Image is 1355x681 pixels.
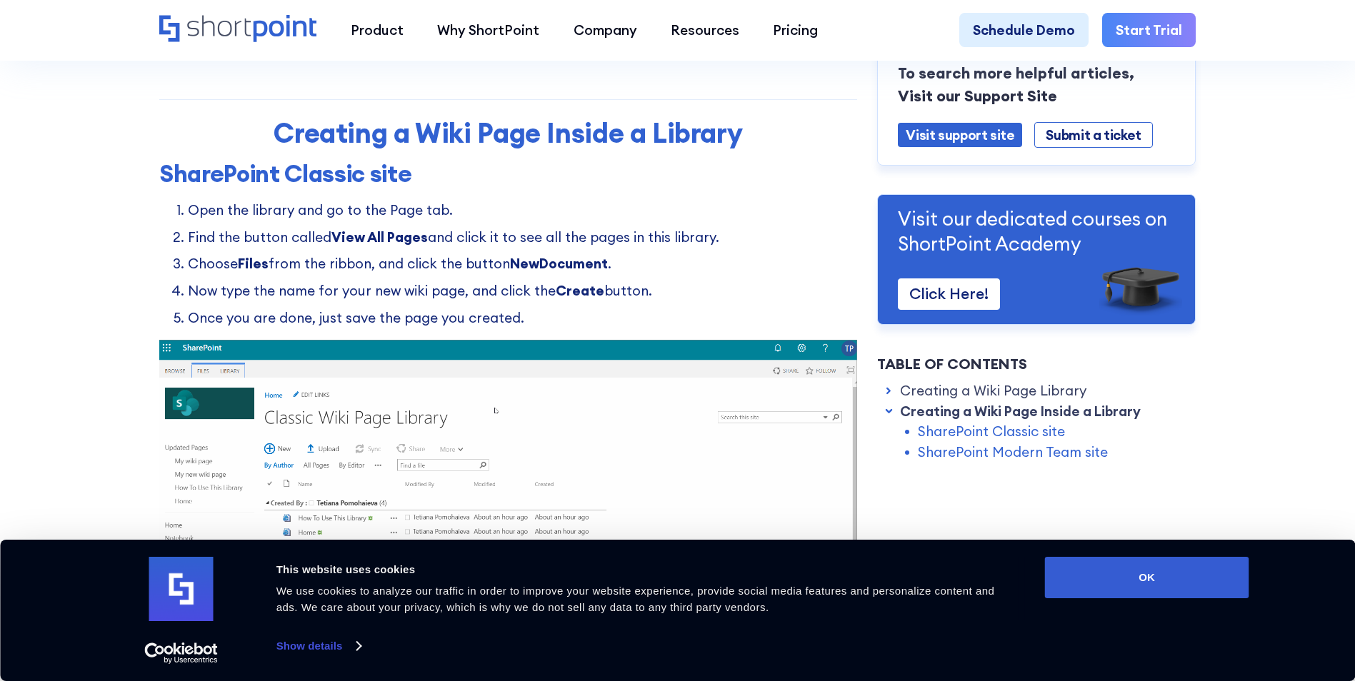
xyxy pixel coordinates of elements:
h2: Creating a Wiki Page Inside a Library [240,117,776,148]
strong: View All Pages [331,228,428,246]
button: OK [1045,557,1249,598]
strong: Files [238,255,269,272]
a: Resources [654,13,756,46]
li: Now type the name for your new wiki page, and click the button. [188,281,857,301]
a: Product [334,13,420,46]
a: Submit a ticket [1034,122,1152,148]
p: To search more helpful articles, Visit our Support Site [898,62,1175,108]
div: Pricing [773,20,818,40]
div: Why ShortPoint [437,20,539,40]
a: Show details [276,635,361,657]
a: Company [556,13,654,46]
div: Company [574,20,637,40]
div: Product [351,20,404,40]
div: Table of Contents [877,353,1196,375]
strong: Create [556,282,604,299]
p: Visit our dedicated courses on ShortPoint Academy [898,207,1175,256]
span: We use cookies to analyze our traffic in order to improve your website experience, provide social... [276,585,995,613]
img: logo [149,557,214,621]
h3: SharePoint Classic site [159,160,857,188]
a: SharePoint Classic site [918,421,1065,441]
div: This website uses cookies [276,561,1013,578]
li: Choose from the ribbon, and click the button . [188,253,857,273]
a: Visit support site [898,123,1022,148]
a: Pricing [756,13,835,46]
a: Click Here! [898,279,1000,310]
a: Creating a Wiki Page Inside a Library [900,401,1141,421]
a: Usercentrics Cookiebot - opens in a new window [119,642,244,664]
a: Home [159,15,317,44]
strong: NewDocument [510,255,608,272]
li: Find the button called and click it to see all the pages in this library. [188,227,857,247]
a: Schedule Demo [959,13,1089,46]
li: Once you are done, just save the page you created. [188,308,857,328]
li: Open the library and go to the Page tab. [188,200,857,220]
div: Resources [671,20,739,40]
a: Why ShortPoint [421,13,556,46]
a: Start Trial [1102,13,1196,46]
a: Creating a Wiki Page Library [900,380,1086,400]
a: SharePoint Modern Team site [918,442,1108,462]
